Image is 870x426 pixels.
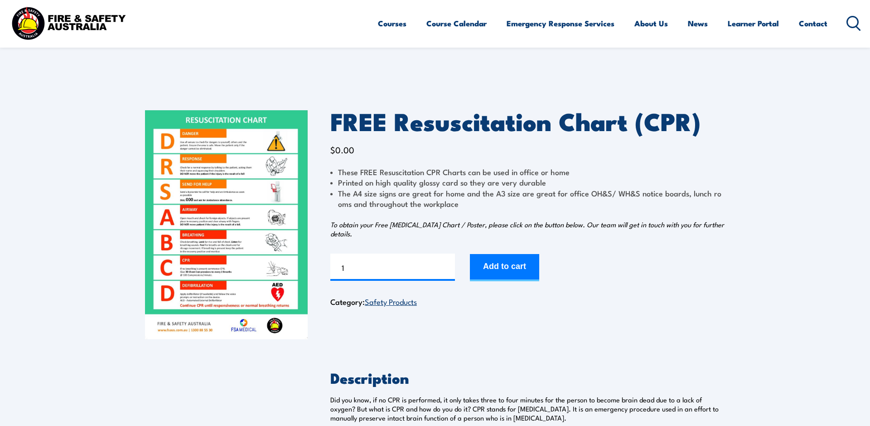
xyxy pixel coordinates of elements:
[378,11,406,35] a: Courses
[330,395,725,422] p: Did you know, if no CPR is performed, it only takes three to four minutes for the person to becom...
[330,143,354,156] bdi: 0.00
[330,188,725,209] li: The A4 size signs are great for home and the A3 size are great for office OH&S/ WH&S notice board...
[507,11,614,35] a: Emergency Response Services
[634,11,668,35] a: About Us
[365,296,417,307] a: Safety Products
[426,11,487,35] a: Course Calendar
[728,11,779,35] a: Learner Portal
[799,11,827,35] a: Contact
[330,166,725,177] li: These FREE Resuscitation CPR Charts can be used in office or home
[330,177,725,187] li: Printed on high quality glossy card so they are very durable
[330,296,417,307] span: Category:
[330,143,335,156] span: $
[330,254,455,281] input: Product quantity
[330,110,725,132] h1: FREE Resuscitation Chart (CPR)
[688,11,708,35] a: News
[145,110,308,339] img: FREE Resuscitation Chart - What are the 7 steps to CPR?
[330,220,724,238] em: To obtain your Free [MEDICAL_DATA] Chart / Poster, please click on the button below. Our team wil...
[330,371,725,384] h2: Description
[470,254,539,281] button: Add to cart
